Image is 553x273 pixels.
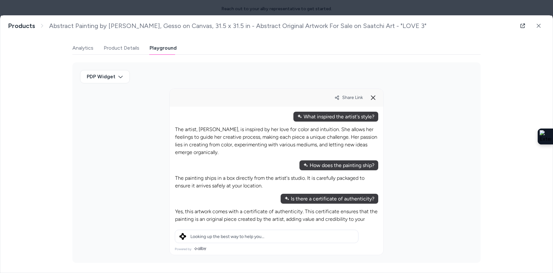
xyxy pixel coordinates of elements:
span: PDP Widget [87,73,115,80]
button: Playground [150,42,177,54]
button: Product Details [104,42,139,54]
a: Products [8,22,35,30]
nav: breadcrumb [8,22,426,30]
button: PDP Widget [80,70,130,83]
button: Analytics [72,42,93,54]
span: Abstract Painting by [PERSON_NAME], Gesso on Canvas, 31.5 x 31.5 in - Abstract Original Artwork F... [49,22,426,30]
